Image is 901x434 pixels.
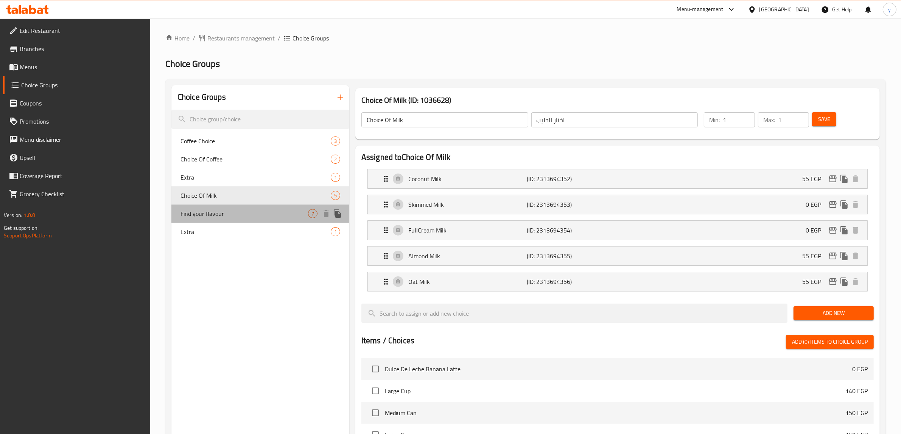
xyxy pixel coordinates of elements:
div: Choices [331,155,340,164]
div: Coffee Choice3 [171,132,349,150]
p: Almond Milk [408,251,527,260]
button: delete [850,199,861,210]
a: Support.OpsPlatform [4,231,52,240]
button: Add New [794,306,874,320]
span: Menu disclaimer [20,135,145,144]
p: Coconut Milk [408,174,527,183]
a: Home [165,34,190,43]
li: / [278,34,280,43]
p: Skimmed Milk [408,200,527,209]
a: Edit Restaurant [3,22,151,40]
span: Choice Of Coffee [181,155,331,164]
button: edit [827,250,839,262]
h3: Choice Of Milk (ID: 1036628) [361,94,874,106]
button: edit [827,199,839,210]
span: Save [818,115,830,124]
span: y [888,5,891,14]
span: Restaurants management [207,34,275,43]
li: Expand [361,217,874,243]
a: Grocery Checklist [3,185,151,203]
span: 2 [331,156,340,163]
p: 0 EGP [806,226,827,235]
div: Expand [368,169,867,188]
span: Large Cup [385,386,845,395]
button: delete [850,276,861,287]
span: Dulce De Leche Banana Latte [385,364,852,374]
div: Choices [331,136,340,146]
p: Max: [763,115,775,124]
li: Expand [361,269,874,294]
p: 55 EGP [802,251,827,260]
p: (ID: 2313694352) [527,174,606,183]
span: Extra [181,173,331,182]
span: 7 [308,210,317,217]
span: Choice Of Milk [181,191,331,200]
button: delete [850,250,861,262]
span: Get support on: [4,223,39,233]
button: duplicate [839,173,850,184]
a: Promotions [3,112,151,130]
li: Expand [361,166,874,192]
li: / [193,34,195,43]
div: [GEOGRAPHIC_DATA] [759,5,809,14]
span: Edit Restaurant [20,26,145,35]
a: Coverage Report [3,167,151,185]
span: Choice Groups [293,34,329,43]
span: 1 [331,174,340,181]
button: duplicate [839,225,850,236]
span: Version: [4,210,22,220]
span: Coffee Choice [181,136,331,146]
p: FullCream Milk [408,226,527,235]
p: (ID: 2313694353) [527,200,606,209]
a: Menu disclaimer [3,130,151,149]
h2: Items / Choices [361,335,414,346]
button: delete [850,225,861,236]
div: Expand [368,221,867,240]
a: Restaurants management [198,34,275,43]
div: Find your flavour7deleteduplicate [171,205,349,223]
span: Medium Can [385,408,845,417]
p: 0 EGP [806,200,827,209]
p: 0 EGP [852,364,868,374]
p: 55 EGP [802,277,827,286]
button: edit [827,276,839,287]
button: edit [827,225,839,236]
span: Promotions [20,117,145,126]
a: Upsell [3,149,151,167]
span: Upsell [20,153,145,162]
span: Coverage Report [20,171,145,180]
button: duplicate [839,199,850,210]
span: Menus [20,62,145,71]
nav: breadcrumb [165,34,886,43]
li: Expand [361,192,874,217]
button: delete [321,208,332,219]
div: Expand [368,272,867,291]
p: Min: [709,115,720,124]
span: Grocery Checklist [20,189,145,198]
div: Menu-management [677,5,724,14]
span: Add (0) items to choice group [792,337,868,347]
p: Oat Milk [408,277,527,286]
div: Choices [331,191,340,200]
button: Save [812,112,836,126]
span: Branches [20,44,145,53]
h2: Choice Groups [177,91,226,103]
button: duplicate [332,208,343,219]
span: Select choice [367,383,383,399]
div: Choice Of Coffee2 [171,150,349,168]
li: Expand [361,243,874,269]
span: 1 [331,228,340,236]
p: 55 EGP [802,174,827,183]
button: edit [827,173,839,184]
button: delete [850,173,861,184]
button: duplicate [839,250,850,262]
a: Menus [3,58,151,76]
input: search [361,304,787,323]
div: Extra1 [171,168,349,186]
div: Extra1 [171,223,349,241]
span: Add New [800,308,868,318]
div: Choices [331,227,340,236]
span: Find your flavour [181,209,308,218]
a: Choice Groups [3,76,151,94]
div: Choices [308,209,317,218]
